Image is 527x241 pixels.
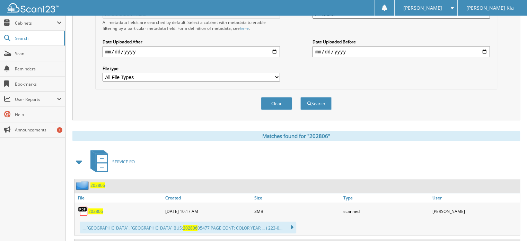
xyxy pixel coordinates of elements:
div: [PERSON_NAME] [431,204,520,218]
button: Clear [261,97,292,110]
a: Type [342,193,431,203]
span: Announcements [15,127,62,133]
div: ... [GEOGRAPHIC_DATA], [GEOGRAPHIC_DATA] BUS: 05477 PAGE CONT: COLOR YEAR ... ) 223-0... [80,222,296,233]
span: Reminders [15,66,62,72]
span: [PERSON_NAME] Kia [466,6,514,10]
div: scanned [342,204,431,218]
span: User Reports [15,96,57,102]
a: SERVICE RO [86,148,135,175]
a: 202806 [90,182,105,188]
input: end [313,46,490,57]
img: folder2.png [76,181,90,190]
div: Matches found for "202806" [72,131,520,141]
span: Help [15,112,62,118]
div: [DATE] 10:17 AM [164,204,253,218]
img: scan123-logo-white.svg [7,3,59,12]
a: Created [164,193,253,203]
span: Scan [15,51,62,57]
a: Size [253,193,342,203]
img: PDF.png [78,206,88,216]
div: All metadata fields are searched by default. Select a cabinet with metadata to enable filtering b... [103,19,280,31]
label: File type [103,66,280,71]
span: Search [15,35,61,41]
a: 202806 [88,208,103,214]
span: [PERSON_NAME] [403,6,442,10]
span: Bookmarks [15,81,62,87]
label: Date Uploaded Before [313,39,490,45]
span: SERVICE RO [112,159,135,165]
span: 202806 [183,225,197,231]
label: Date Uploaded After [103,39,280,45]
div: 1 [57,127,62,133]
a: User [431,193,520,203]
span: Cabinets [15,20,57,26]
a: File [74,193,164,203]
input: start [103,46,280,57]
a: here [240,25,249,31]
button: Search [300,97,332,110]
div: 3MB [253,204,342,218]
